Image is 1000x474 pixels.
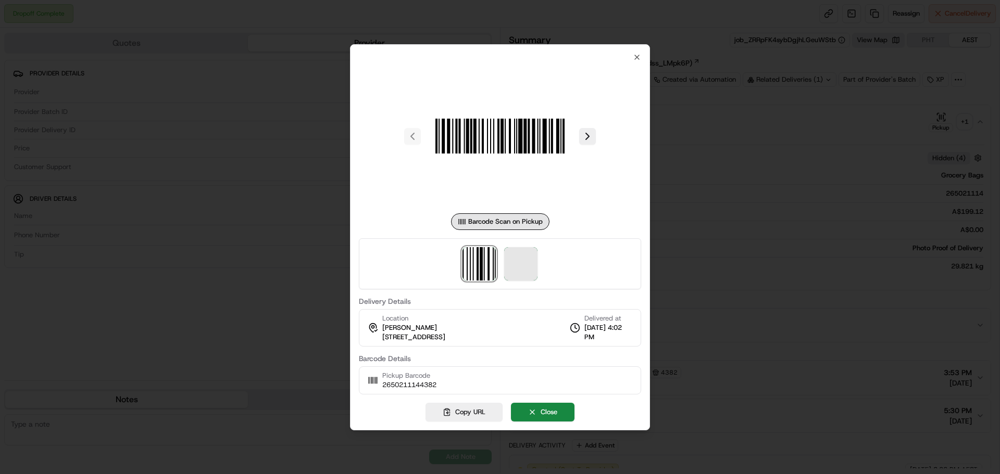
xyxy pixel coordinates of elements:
[463,247,496,280] img: barcode_scan_on_pickup image
[359,298,641,305] label: Delivery Details
[10,42,190,58] p: Welcome 👋
[382,371,436,380] span: Pickup Barcode
[84,147,171,165] a: 💻API Documentation
[511,403,574,421] button: Close
[359,355,641,362] label: Barcode Details
[584,323,632,342] span: [DATE] 4:02 PM
[10,10,31,31] img: Nash
[88,152,96,160] div: 💻
[382,323,437,332] span: [PERSON_NAME]
[451,213,549,230] div: Barcode Scan on Pickup
[35,99,171,110] div: Start new chat
[98,151,167,161] span: API Documentation
[6,147,84,165] a: 📗Knowledge Base
[382,332,445,342] span: [STREET_ADDRESS]
[426,403,503,421] button: Copy URL
[35,110,132,118] div: We're available if you need us!
[584,314,632,323] span: Delivered at
[382,380,436,390] span: 2650211144382
[177,103,190,115] button: Start new chat
[104,176,126,184] span: Pylon
[73,176,126,184] a: Powered byPylon
[10,99,29,118] img: 1736555255976-a54dd68f-1ca7-489b-9aae-adbdc363a1c4
[27,67,172,78] input: Clear
[10,152,19,160] div: 📗
[425,61,575,211] img: barcode_scan_on_pickup image
[382,314,408,323] span: Location
[21,151,80,161] span: Knowledge Base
